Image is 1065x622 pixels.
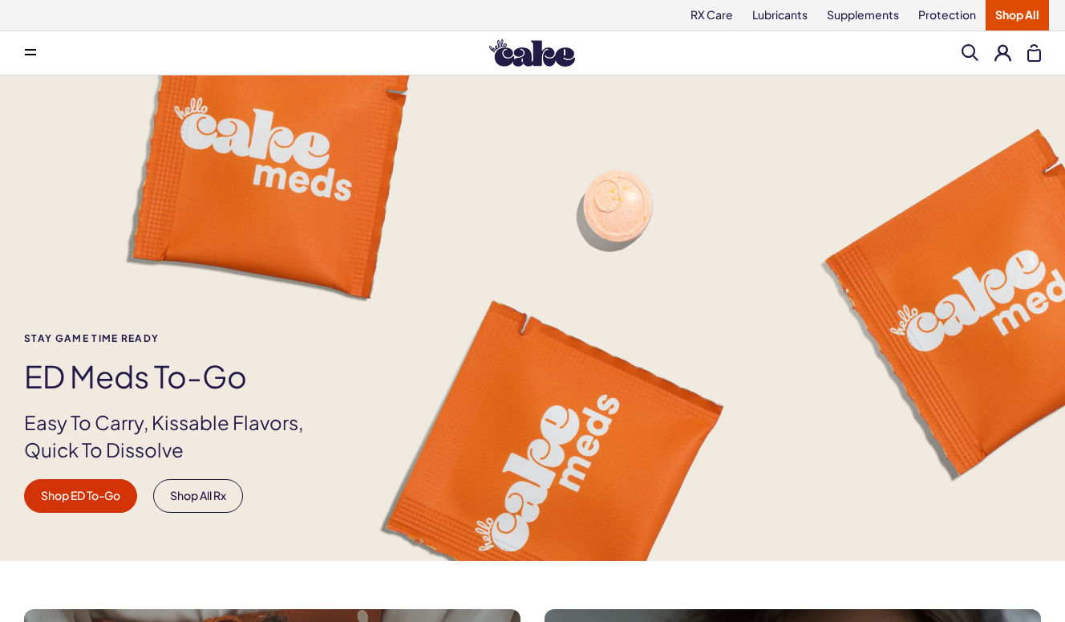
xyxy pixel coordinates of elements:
a: Shop All Rx [153,479,243,513]
img: Hello Cake [489,39,575,67]
p: Easy To Carry, Kissable Flavors, Quick To Dissolve [24,409,330,463]
a: Shop ED To-Go [24,479,137,513]
h1: ED Meds to-go [24,360,330,393]
span: Stay Game time ready [24,333,330,344]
